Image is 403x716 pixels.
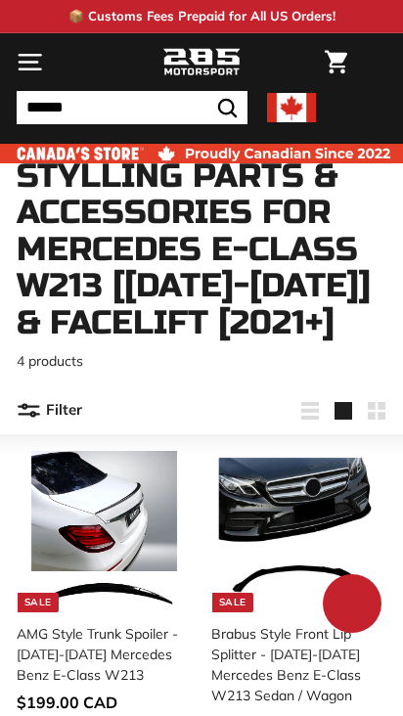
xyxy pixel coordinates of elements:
img: brabus e350 [218,451,380,612]
input: Search [17,91,247,124]
div: Brabus Style Front Lip Splitter - [DATE]-[DATE] Mercedes Benz E-Class W213 Sedan / Wagon [211,624,375,706]
h1: Stylling parts & accessories for Mercedes E-Class W213 [[DATE]-[DATE]] & Facelift [2021+] [17,158,386,341]
div: Sale [18,593,59,612]
button: Filter [17,387,82,434]
p: 📦 Customs Fees Prepaid for All US Orders! [68,7,336,26]
span: $199.00 CAD [17,693,117,712]
div: AMG Style Trunk Spoiler - [DATE]-[DATE] Mercedes Benz E-Class W213 [17,624,180,686]
p: 4 products [17,351,386,372]
img: Logo_285_Motorsport_areodynamics_components [162,46,241,79]
div: Sale [212,593,253,612]
a: Cart [315,34,357,90]
inbox-online-store-chat: Shopify online store chat [317,574,387,638]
